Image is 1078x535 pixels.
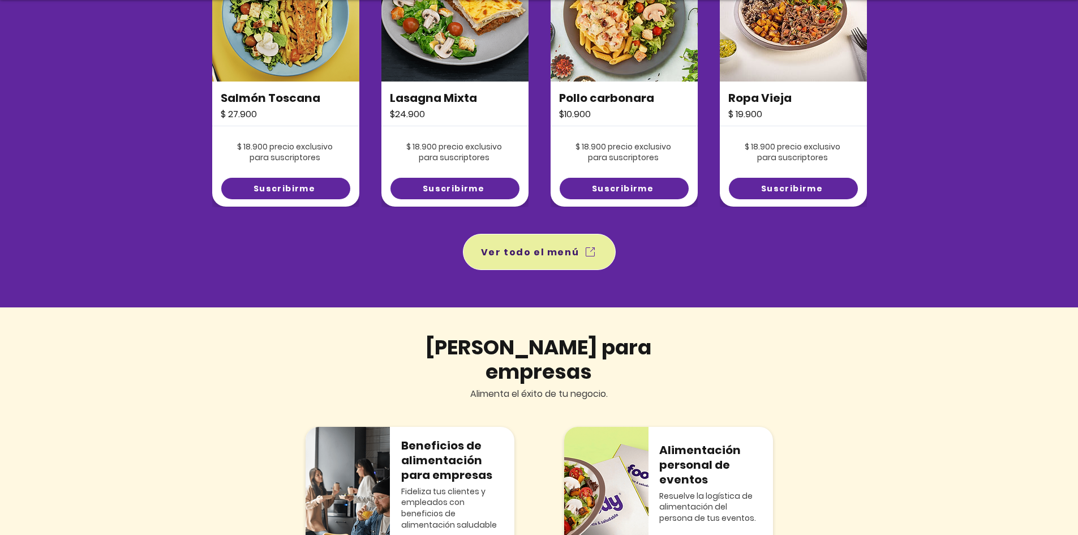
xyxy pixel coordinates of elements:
a: Suscribirme [560,178,689,199]
span: $ 18.900 precio exclusivo para suscriptores [237,141,333,164]
span: $ 18.900 precio exclusivo para suscriptores [406,141,502,164]
span: Alimentación personal de eventos [659,442,741,487]
span: Ver todo el menú [481,245,579,259]
span: $ 19.900 [728,108,762,121]
span: [PERSON_NAME] para empresas [426,333,651,386]
a: Suscribirme [729,178,858,199]
a: Suscribirme [390,178,519,199]
span: Suscribirme [254,183,315,195]
span: Suscribirme [592,183,654,195]
span: Pollo carbonara [559,90,654,106]
a: Ver todo el menú [463,234,616,270]
span: $ 18.900 precio exclusivo para suscriptores [745,141,840,164]
span: Beneficios de alimentación para empresas [401,438,492,483]
span: Lasagna Mixta [390,90,477,106]
span: Fideliza tus clientes y empleados con beneficios de alimentación saludable [401,486,497,530]
span: Ropa Vieja [728,90,792,106]
span: $ 18.900 precio exclusivo para suscriptores [575,141,671,164]
a: Suscribirme [221,178,350,199]
span: Salmón Toscana [221,90,320,106]
iframe: Messagebird Livechat Widget [1012,469,1067,524]
span: $24.900 [390,108,425,121]
span: Alimenta el éxito de tu negocio. [470,387,608,400]
span: Suscribirme [423,183,484,195]
span: $10.900 [559,108,591,121]
span: Suscribirme [761,183,823,195]
span: $ 27.900 [221,108,257,121]
span: Resuelve la logística de alimentación del persona de tus eventos. [659,490,756,524]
